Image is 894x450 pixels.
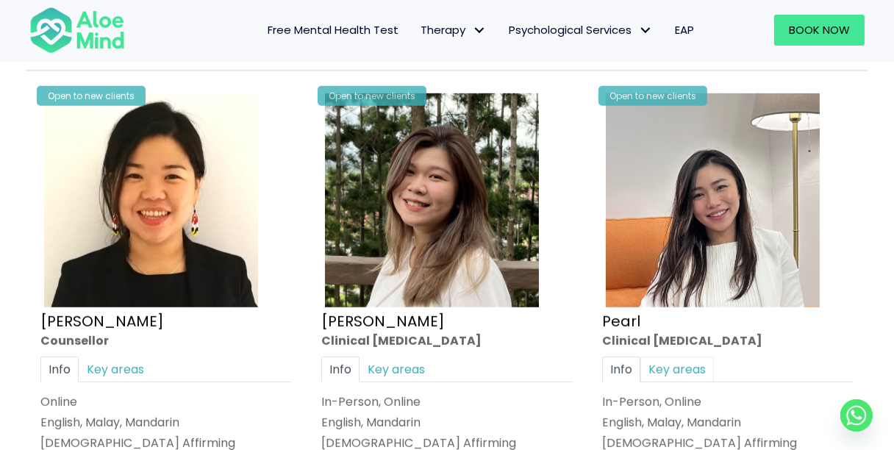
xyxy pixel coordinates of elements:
span: EAP [675,22,694,37]
div: Online [40,393,292,410]
a: [PERSON_NAME] [321,311,445,332]
span: Psychological Services [509,22,653,37]
a: EAP [664,15,705,46]
a: TherapyTherapy: submenu [410,15,498,46]
div: In-Person, Online [602,393,854,410]
img: Aloe mind Logo [29,6,125,54]
a: Info [321,357,360,382]
a: Key areas [360,357,433,382]
div: Counsellor [40,332,292,349]
div: Open to new clients [37,86,146,106]
a: Whatsapp [840,399,873,432]
img: Kelly Clinical Psychologist [325,93,539,307]
a: Book Now [774,15,865,46]
span: Free Mental Health Test [268,22,398,37]
span: Book Now [789,22,850,37]
p: English, Malay, Mandarin [602,415,854,432]
div: Open to new clients [598,86,707,106]
a: Key areas [640,357,714,382]
span: Therapy: submenu [469,20,490,41]
a: [PERSON_NAME] [40,311,164,332]
nav: Menu [141,15,704,46]
a: Psychological ServicesPsychological Services: submenu [498,15,664,46]
p: English, Malay, Mandarin [40,415,292,432]
img: Karen Counsellor [44,93,258,307]
div: Clinical [MEDICAL_DATA] [321,332,573,349]
span: Therapy [421,22,487,37]
span: Psychological Services: submenu [635,20,657,41]
div: In-Person, Online [321,393,573,410]
p: English, Mandarin [321,415,573,432]
div: Clinical [MEDICAL_DATA] [602,332,854,349]
img: Pearl photo [606,93,820,307]
a: Pearl [602,311,640,332]
a: Info [40,357,79,382]
a: Info [602,357,640,382]
a: Free Mental Health Test [257,15,410,46]
div: Open to new clients [318,86,426,106]
a: Key areas [79,357,152,382]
